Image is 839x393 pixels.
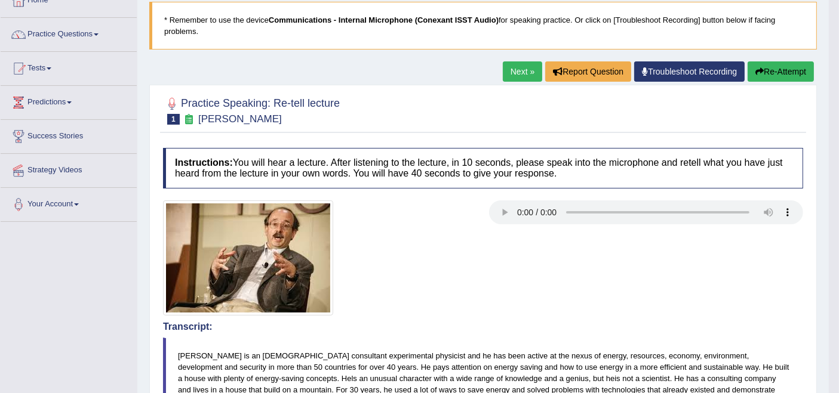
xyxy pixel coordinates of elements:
[163,95,340,125] h2: Practice Speaking: Re-tell lecture
[175,157,233,168] b: Instructions:
[503,61,542,82] a: Next »
[545,61,631,82] button: Report Question
[198,113,282,125] small: [PERSON_NAME]
[167,114,180,125] span: 1
[163,321,803,332] h4: Transcript:
[1,86,137,116] a: Predictions
[748,61,814,82] button: Re-Attempt
[269,16,499,24] b: Communications - Internal Microphone (Conexant ISST Audio)
[1,120,137,150] a: Success Stories
[183,114,195,125] small: Exam occurring question
[163,148,803,188] h4: You will hear a lecture. After listening to the lecture, in 10 seconds, please speak into the mic...
[1,18,137,48] a: Practice Questions
[1,154,137,184] a: Strategy Videos
[634,61,745,82] a: Troubleshoot Recording
[149,2,817,49] blockquote: * Remember to use the device for speaking practice. Or click on [Troubleshoot Recording] button b...
[1,52,137,82] a: Tests
[1,188,137,218] a: Your Account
